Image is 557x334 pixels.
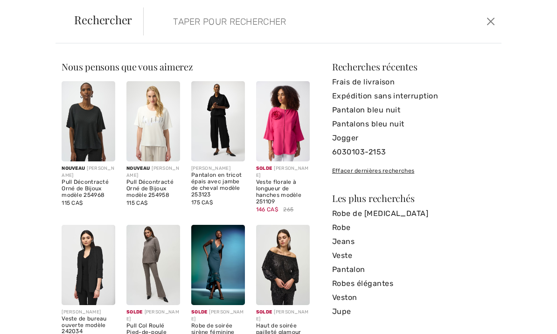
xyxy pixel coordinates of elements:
a: Jeans [332,235,495,249]
div: Pantalon en tricot épais avec jambe de cheval modèle 253123 [191,172,245,198]
span: Nous pensons que vous aimerez [62,60,193,73]
span: Rechercher [74,14,132,25]
span: Nouveau [126,166,150,171]
div: [PERSON_NAME] [256,165,310,179]
a: Veste [332,249,495,263]
span: Nouveau [62,166,85,171]
a: Expédition sans interruption [332,89,495,103]
div: [PERSON_NAME] [126,165,180,179]
div: [PERSON_NAME] [126,309,180,323]
a: Jupe [332,305,495,319]
div: [PERSON_NAME] [191,165,245,172]
span: 115 CA$ [126,200,147,206]
div: Les plus recherchés [332,194,495,203]
span: Solde [191,309,208,315]
a: Pantalon [332,263,495,277]
button: Ferme [484,14,497,29]
a: Frais de livraison [332,75,495,89]
img: Veste de bureau ouverte modèle 242034. White [62,225,115,305]
a: Pantalons bleu nuit [332,117,495,131]
span: Chat [22,7,41,15]
div: [PERSON_NAME] [62,309,115,316]
div: Pull Décontracté Orné de Bijoux modèle 254958 [126,179,180,198]
span: 265 [283,205,293,214]
div: Effacer dernières recherches [332,167,495,175]
span: 146 CA$ [256,206,278,213]
a: Jogger [332,131,495,145]
img: Pull Décontracté Orné de Bijoux modèle 254968. Black [62,81,115,161]
div: Pull Décontracté Orné de Bijoux modèle 254968 [62,179,115,198]
div: [PERSON_NAME] [256,309,310,323]
a: Pantalon bleu nuit [332,103,495,117]
img: Robe de soirée sirène féminine midi modèle 243729. Royal Sapphire 163 [191,225,245,305]
div: [PERSON_NAME] [191,309,245,323]
div: Recherches récentes [332,62,495,71]
a: Robes élégantes [332,277,495,291]
img: Pull Col Roulé Pied-de-poule modèle 244074. Black/Multi [126,225,180,305]
img: Haut de soirée pailleté glamour modèle 244227. Black [256,225,310,305]
span: Solde [256,309,272,315]
img: Pantalon en tricot épais avec jambe de cheval modèle 253123. Black [191,81,245,161]
a: Robe [332,221,495,235]
img: Pull Décontracté Orné de Bijoux modèle 254958. Winter White [126,81,180,161]
div: [PERSON_NAME] [62,165,115,179]
input: TAPER POUR RECHERCHER [166,7,404,35]
span: Solde [126,309,143,315]
span: 175 CA$ [191,199,213,206]
div: Veste florale à longueur de hanches modèle 251109 [256,179,310,205]
a: Veston [332,291,495,305]
span: 115 CA$ [62,200,83,206]
span: Solde [256,166,272,171]
a: Robe de [MEDICAL_DATA] [332,207,495,221]
a: 6030103-2153 [332,145,495,159]
img: Veste florale à longueur de hanches modèle 251109. Geranium [256,81,310,161]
